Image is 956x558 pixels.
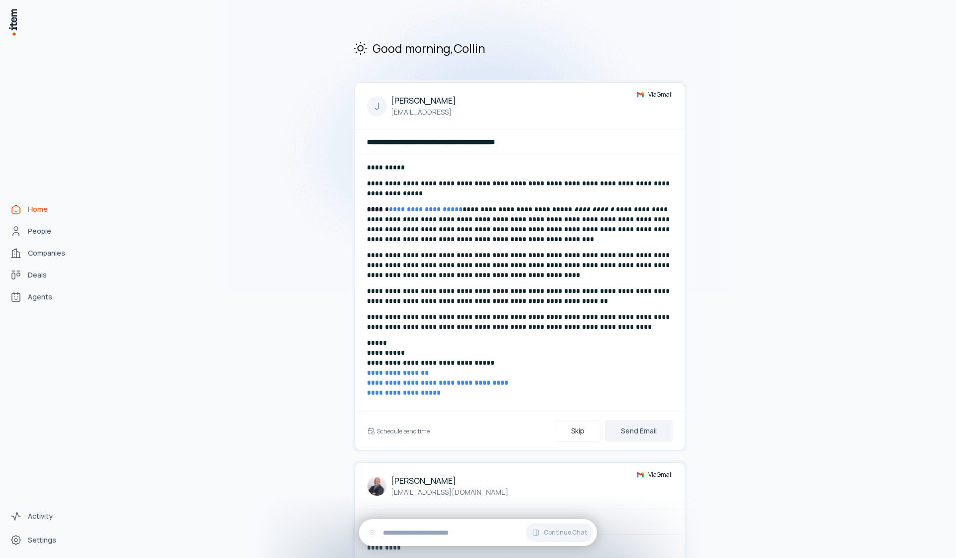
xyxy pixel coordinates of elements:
[28,204,48,214] span: Home
[8,8,18,36] img: Item Brain Logo
[6,243,82,263] a: Companies
[605,420,673,442] button: Send Email
[353,40,687,56] h2: Good morning , Collin
[28,270,47,280] span: Deals
[28,292,52,302] span: Agents
[28,226,51,236] span: People
[526,523,593,542] button: Continue Chat
[391,95,456,107] h4: [PERSON_NAME]
[648,91,673,99] span: Via Gmail
[377,427,430,435] h6: Schedule send time
[636,471,644,479] img: gmail
[28,535,56,545] span: Settings
[6,221,82,241] a: People
[6,530,82,550] a: Settings
[359,519,597,546] div: Continue Chat
[6,265,82,285] a: Deals
[636,91,644,99] img: gmail
[391,107,456,118] p: [EMAIL_ADDRESS]
[6,287,82,307] a: Agents
[648,471,673,479] span: Via Gmail
[6,506,82,526] a: Activity
[28,511,53,521] span: Activity
[544,529,587,537] span: Continue Chat
[555,420,601,442] button: Skip
[391,487,508,498] p: [EMAIL_ADDRESS][DOMAIN_NAME]
[391,475,508,487] h4: [PERSON_NAME]
[367,476,387,496] img: Brian Reiff
[6,199,82,219] a: Home
[367,96,387,116] div: J
[28,248,65,258] span: Companies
